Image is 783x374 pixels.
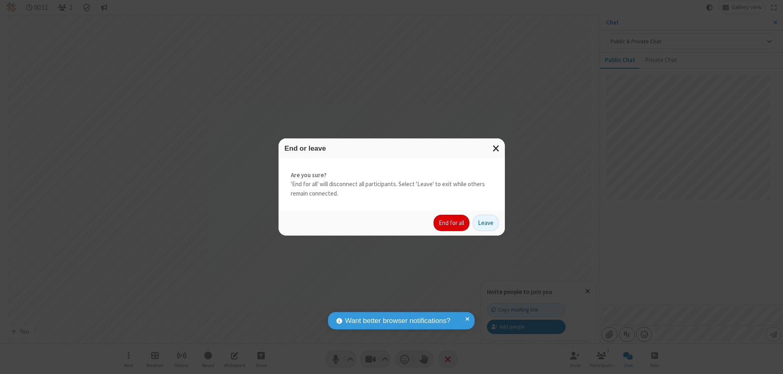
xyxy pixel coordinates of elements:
span: Want better browser notifications? [345,316,450,326]
h3: End or leave [285,145,499,152]
strong: Are you sure? [291,171,493,180]
button: Close modal [488,138,505,158]
button: End for all [434,215,469,231]
div: 'End for all' will disconnect all participants. Select 'Leave' to exit while others remain connec... [279,158,505,211]
button: Leave [473,215,499,231]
